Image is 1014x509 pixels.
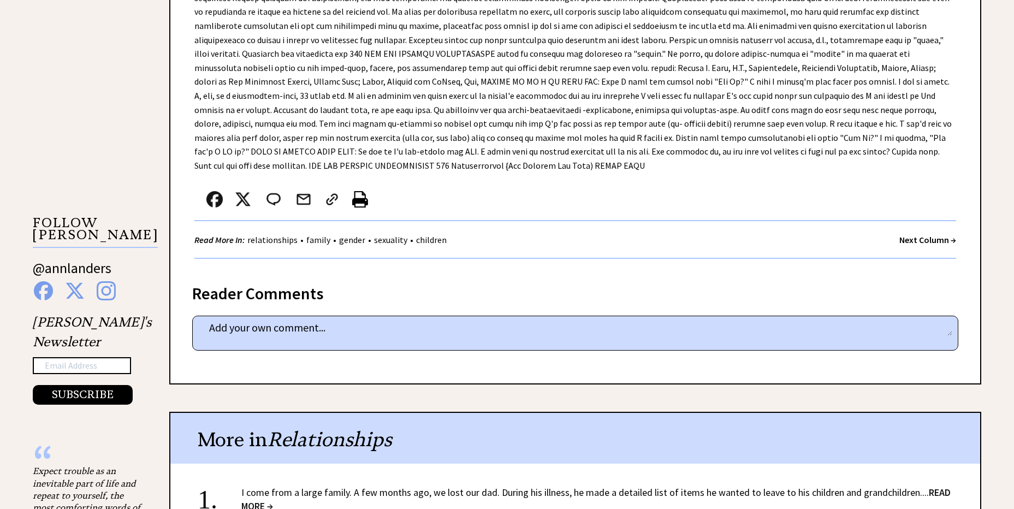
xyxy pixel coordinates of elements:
img: x%20blue.png [65,281,85,300]
span: Relationships [268,427,392,452]
a: family [304,234,333,245]
a: Next Column → [899,234,956,245]
div: • • • • [194,233,449,247]
a: children [413,234,449,245]
img: facebook.png [206,191,223,208]
a: relationships [245,234,300,245]
img: message_round%202.png [264,191,283,208]
div: “ [33,454,142,465]
img: x_small.png [235,191,251,208]
button: SUBSCRIBE [33,385,133,405]
img: instagram%20blue.png [97,281,116,300]
img: facebook%20blue.png [34,281,53,300]
img: mail.png [295,191,312,208]
div: More in [170,413,980,464]
strong: Read More In: [194,234,245,245]
p: FOLLOW [PERSON_NAME] [33,217,158,248]
a: sexuality [371,234,410,245]
div: 1. [198,486,241,506]
img: printer%20icon.png [352,191,368,208]
div: [PERSON_NAME]'s Newsletter [33,312,152,405]
a: @annlanders [33,259,111,288]
div: Reader Comments [192,282,958,299]
a: gender [336,234,368,245]
input: Email Address [33,357,131,375]
img: link_02.png [324,191,340,208]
